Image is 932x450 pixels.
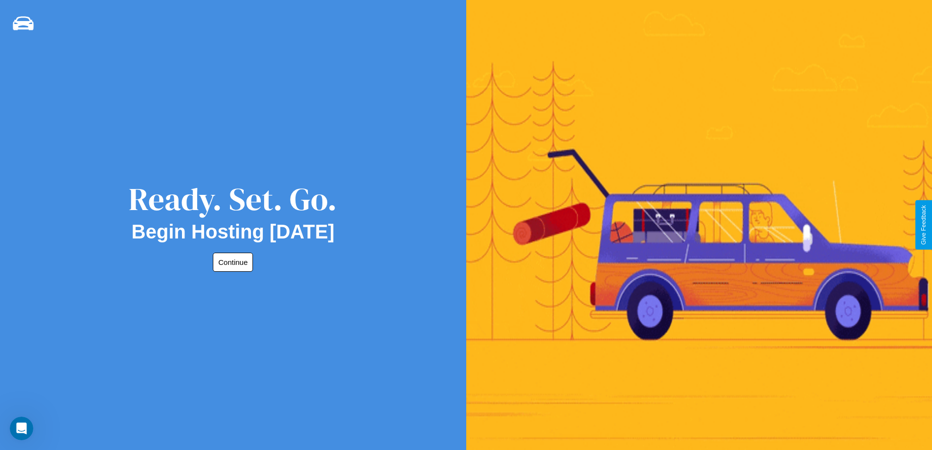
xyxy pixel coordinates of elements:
div: Give Feedback [920,205,927,245]
div: Ready. Set. Go. [129,177,337,221]
iframe: Intercom live chat [10,417,33,440]
h2: Begin Hosting [DATE] [132,221,335,243]
button: Continue [213,253,253,272]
